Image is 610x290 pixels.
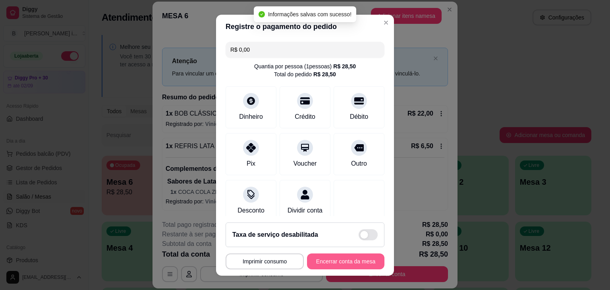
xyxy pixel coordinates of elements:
[288,206,322,215] div: Dividir conta
[350,112,368,122] div: Débito
[230,42,380,58] input: Ex.: hambúrguer de cordeiro
[232,230,318,240] h2: Taxa de serviço desabilitada
[239,112,263,122] div: Dinheiro
[226,253,304,269] button: Imprimir consumo
[237,206,264,215] div: Desconto
[259,11,265,17] span: check-circle
[247,159,255,168] div: Pix
[351,159,367,168] div: Outro
[307,253,384,269] button: Encerrar conta da mesa
[274,70,336,78] div: Total do pedido
[380,16,392,29] button: Close
[293,159,317,168] div: Voucher
[216,15,394,39] header: Registre o pagamento do pedido
[268,11,351,17] span: Informações salvas com sucesso!
[295,112,315,122] div: Crédito
[333,62,356,70] div: R$ 28,50
[254,62,356,70] div: Quantia por pessoa ( 1 pessoas)
[313,70,336,78] div: R$ 28,50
